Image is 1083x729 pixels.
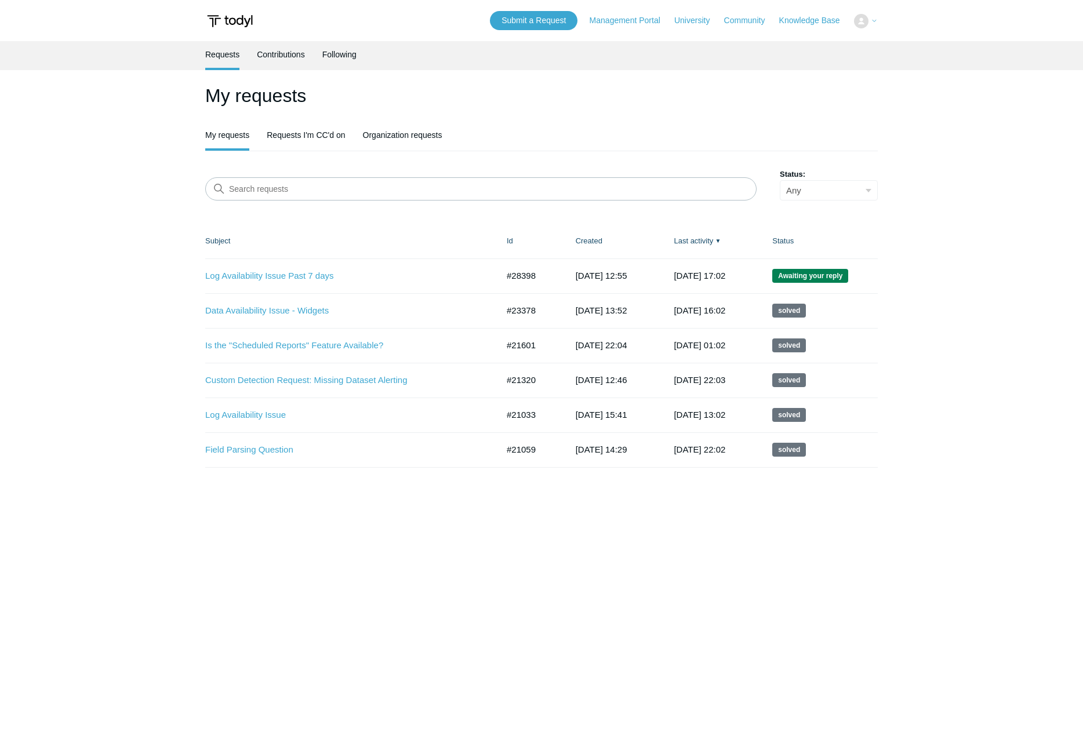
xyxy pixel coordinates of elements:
span: This request has been solved [772,338,806,352]
span: This request has been solved [772,373,806,387]
time: 2024-11-26T22:04:04+00:00 [576,340,627,350]
time: 2024-12-17T22:03:05+00:00 [674,375,725,385]
time: 2025-03-05T13:52:05+00:00 [576,305,627,315]
time: 2025-10-09T17:02:17+00:00 [674,271,725,280]
a: Custom Detection Request: Missing Dataset Alerting [205,374,481,387]
time: 2024-10-29T15:41:13+00:00 [576,410,627,420]
input: Search requests [205,177,757,201]
a: Contributions [257,41,305,68]
th: Status [761,224,878,258]
label: Status: [780,169,878,180]
a: Community [724,14,777,27]
th: Subject [205,224,495,258]
td: #28398 [495,258,564,293]
span: This request has been solved [772,304,806,318]
td: #21059 [495,432,564,467]
time: 2025-09-25T12:55:49+00:00 [576,271,627,280]
a: Last activity▼ [674,236,713,245]
a: Requests [205,41,239,68]
span: We are waiting for you to respond [772,269,848,283]
time: 2024-10-30T14:29:37+00:00 [576,444,627,454]
time: 2024-11-12T12:46:07+00:00 [576,375,627,385]
th: Id [495,224,564,258]
time: 2024-12-02T13:02:10+00:00 [674,410,725,420]
span: This request has been solved [772,408,806,422]
time: 2024-11-20T22:02:53+00:00 [674,444,725,454]
a: Field Parsing Question [205,443,481,457]
a: Organization requests [363,122,442,148]
span: This request has been solved [772,443,806,457]
a: Management Portal [590,14,672,27]
td: #21033 [495,398,564,432]
img: Todyl Support Center Help Center home page [205,10,255,32]
a: Knowledge Base [779,14,852,27]
a: Data Availability Issue - Widgets [205,304,481,318]
td: #21601 [495,328,564,363]
a: Submit a Request [490,11,577,30]
a: Log Availability Issue Past 7 days [205,269,481,283]
td: #21320 [495,363,564,398]
a: Created [576,236,602,245]
a: University [674,14,721,27]
a: Following [322,41,357,68]
span: ▼ [715,236,721,245]
a: Requests I'm CC'd on [267,122,345,148]
h1: My requests [205,82,878,110]
a: Log Availability Issue [205,409,481,422]
time: 2025-03-04T01:02:07+00:00 [674,340,725,350]
time: 2025-04-02T16:02:42+00:00 [674,305,725,315]
td: #23378 [495,293,564,328]
a: Is the "Scheduled Reports" Feature Available? [205,339,481,352]
a: My requests [205,122,249,148]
